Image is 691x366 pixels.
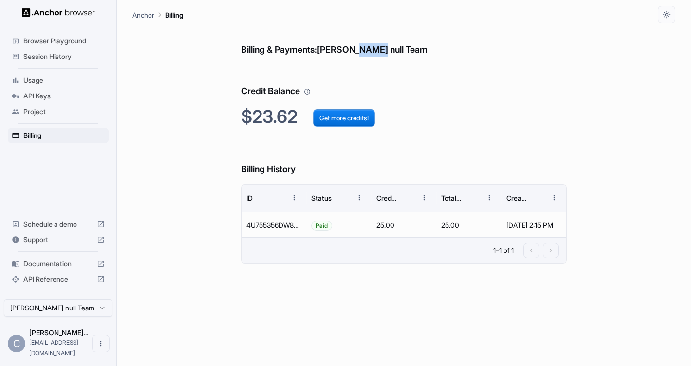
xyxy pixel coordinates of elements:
div: Support [8,232,109,248]
button: Sort [268,189,285,207]
div: Usage [8,73,109,88]
p: Billing [165,10,183,20]
span: Documentation [23,259,93,269]
span: Billing [23,131,105,140]
span: API Reference [23,274,93,284]
h6: Billing History [241,143,567,176]
svg: Your credit balance will be consumed as you use the API. Visit the usage page to view a breakdown... [304,88,311,95]
nav: breadcrumb [132,9,183,20]
div: Session History [8,49,109,64]
button: Menu [415,189,433,207]
span: Browser Playground [23,36,105,46]
button: Sort [463,189,481,207]
button: Sort [398,189,415,207]
div: ID [246,194,253,202]
div: 25.00 [436,212,501,237]
button: Menu [285,189,303,207]
h6: Credit Balance [241,65,567,98]
button: Sort [333,189,351,207]
div: API Keys [8,88,109,104]
div: C [8,335,25,352]
span: Schedule a demo [23,219,93,229]
div: Created [506,194,527,202]
div: Documentation [8,256,109,271]
div: Status [311,194,332,202]
div: API Reference [8,271,109,287]
button: Open menu [92,335,110,352]
span: Usage [23,76,105,85]
div: 25.00 [372,212,436,237]
span: Session History [23,52,105,61]
div: Credits [376,194,397,202]
span: Charlie Jones null [29,328,88,337]
span: Project [23,107,105,116]
button: Menu [351,189,368,207]
button: Sort [528,189,545,207]
span: Paid [312,213,332,238]
h6: Billing & Payments: [PERSON_NAME] null Team [241,23,567,57]
button: Menu [481,189,498,207]
div: Project [8,104,109,119]
div: [DATE] 2:15 PM [506,212,561,237]
div: Total Cost [441,194,462,202]
button: Get more credits! [313,109,375,127]
div: 4U755356DW826915M [242,212,306,237]
p: 1–1 of 1 [493,246,514,255]
div: Schedule a demo [8,216,109,232]
div: Billing [8,128,109,143]
button: Menu [545,189,563,207]
p: Anchor [132,10,154,20]
img: Anchor Logo [22,8,95,17]
span: API Keys [23,91,105,101]
span: ctwj88@gmail.com [29,339,78,357]
div: Browser Playground [8,33,109,49]
span: Support [23,235,93,245]
h2: $23.62 [241,106,567,127]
